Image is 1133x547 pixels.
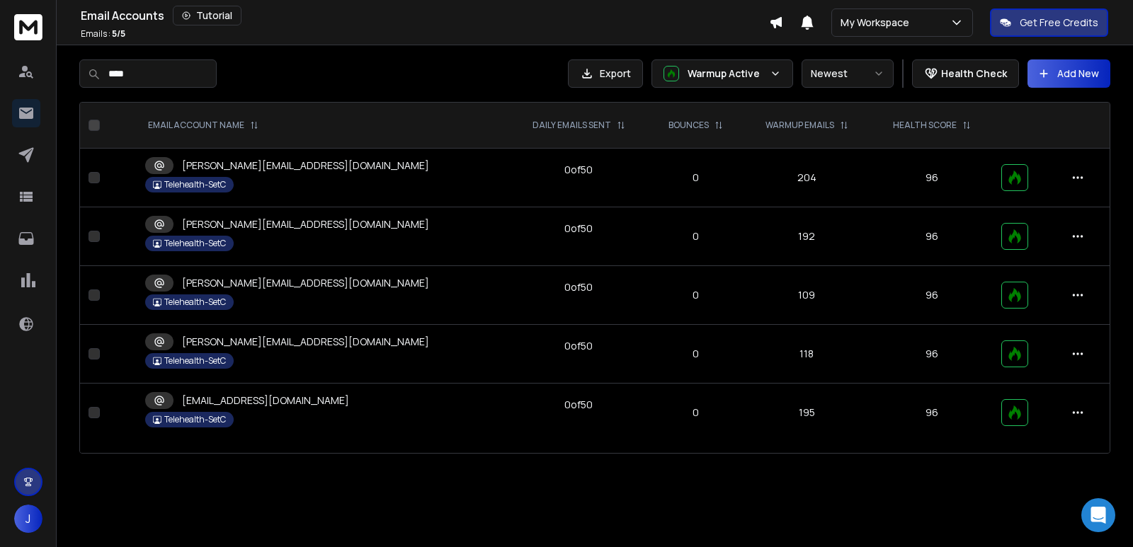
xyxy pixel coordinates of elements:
[182,335,429,349] p: [PERSON_NAME][EMAIL_ADDRESS][DOMAIN_NAME]
[893,120,957,131] p: HEALTH SCORE
[657,171,734,185] p: 0
[564,280,593,294] div: 0 of 50
[14,505,42,533] button: J
[657,229,734,243] p: 0
[871,149,993,207] td: 96
[182,159,429,173] p: [PERSON_NAME][EMAIL_ADDRESS][DOMAIN_NAME]
[912,59,1019,88] button: Health Check
[743,149,871,207] td: 204
[1020,16,1098,30] p: Get Free Credits
[182,393,349,408] p: [EMAIL_ADDRESS][DOMAIN_NAME]
[564,339,593,353] div: 0 of 50
[1027,59,1110,88] button: Add New
[81,6,769,25] div: Email Accounts
[941,67,1007,81] p: Health Check
[871,325,993,384] td: 96
[688,67,764,81] p: Warmup Active
[148,120,258,131] div: EMAIL ACCOUNT NAME
[112,28,125,40] span: 5 / 5
[164,238,226,249] p: Telehealth-SetC
[568,59,643,88] button: Export
[871,266,993,325] td: 96
[871,384,993,442] td: 96
[564,163,593,177] div: 0 of 50
[841,16,915,30] p: My Workspace
[743,207,871,266] td: 192
[182,276,429,290] p: [PERSON_NAME][EMAIL_ADDRESS][DOMAIN_NAME]
[765,120,834,131] p: WARMUP EMAILS
[657,405,734,420] p: 0
[81,28,125,40] p: Emails :
[164,355,226,367] p: Telehealth-SetC
[564,221,593,236] div: 0 of 50
[657,347,734,361] p: 0
[564,398,593,412] div: 0 of 50
[1081,498,1115,532] div: Open Intercom Messenger
[164,296,226,308] p: Telehealth-SetC
[743,384,871,442] td: 195
[668,120,709,131] p: BOUNCES
[743,266,871,325] td: 109
[164,179,226,190] p: Telehealth-SetC
[173,6,241,25] button: Tutorial
[657,288,734,302] p: 0
[802,59,894,88] button: Newest
[743,325,871,384] td: 118
[871,207,993,266] td: 96
[182,217,429,231] p: [PERSON_NAME][EMAIL_ADDRESS][DOMAIN_NAME]
[164,414,226,425] p: Telehealth-SetC
[990,8,1108,37] button: Get Free Credits
[533,120,611,131] p: DAILY EMAILS SENT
